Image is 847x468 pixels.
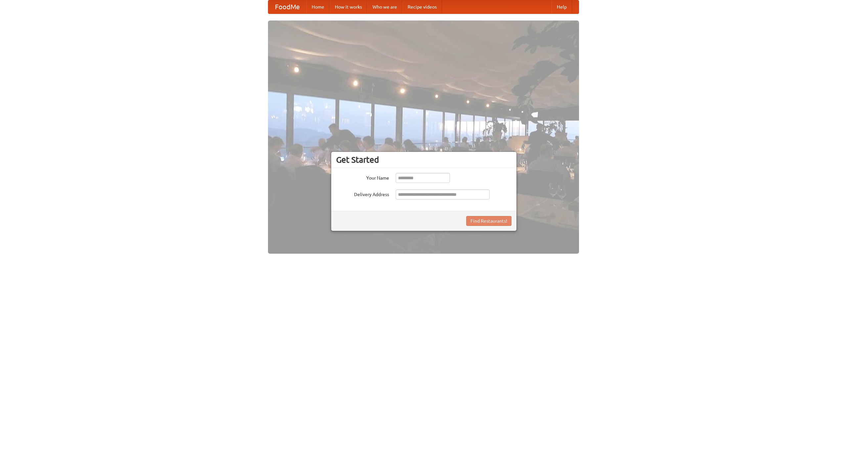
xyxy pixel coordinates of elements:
a: FoodMe [268,0,306,14]
label: Delivery Address [336,190,389,198]
a: Recipe videos [402,0,442,14]
a: Help [552,0,572,14]
a: Who we are [367,0,402,14]
a: How it works [330,0,367,14]
button: Find Restaurants! [466,216,512,226]
label: Your Name [336,173,389,181]
h3: Get Started [336,155,512,165]
a: Home [306,0,330,14]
